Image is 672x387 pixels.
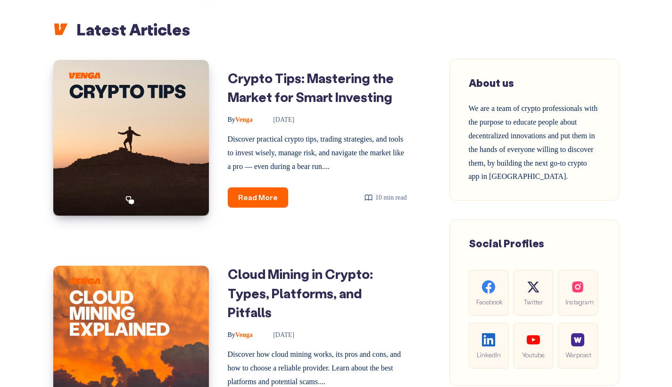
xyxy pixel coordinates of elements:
span: About us [469,76,514,90]
span: Instagram [565,296,590,307]
a: Facebook [469,270,509,316]
span: Warpcast [565,349,590,360]
a: Youtube [513,323,553,369]
time: [DATE] [260,116,294,123]
span: Youtube [521,349,546,360]
img: Image of: Crypto Tips: Mastering the Market for Smart Investing [53,60,209,216]
span: Facebook [476,296,501,307]
h2: Latest Articles [53,19,619,40]
span: We are a team of crypto professionals with the purpose to educate people about decentralized inno... [469,104,598,180]
span: LinkedIn [476,349,501,360]
span: Venga [228,331,253,338]
span: Social Profiles [469,236,544,250]
span: Twitter [521,296,546,307]
img: social-linkedin.be646fe421ccab3a2ad91cb58bdc9694.svg [482,333,495,346]
a: Twitter [513,270,553,316]
img: social-youtube.99db9aba05279f803f3e7a4a838dfb6c.svg [527,333,540,346]
img: social-warpcast.e8a23a7ed3178af0345123c41633f860.png [571,333,584,346]
a: LinkedIn [469,323,509,369]
span: By [228,116,235,123]
p: Discover practical crypto tips, trading strategies, and tools to invest wisely, manage risk, and ... [228,133,407,173]
a: ByVenga [228,331,255,338]
a: Instagram [558,270,598,316]
a: ByVenga [228,116,255,123]
time: [DATE] [260,331,294,338]
a: Cloud Mining in Crypto: Types, Platforms, and Pitfalls [228,265,373,320]
div: 10 min read [364,192,407,203]
a: Read More [228,187,288,208]
span: Venga [228,116,253,123]
a: Crypto Tips: Mastering the Market for Smart Investing [228,69,394,106]
a: Warpcast [558,323,598,369]
span: By [228,331,235,338]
